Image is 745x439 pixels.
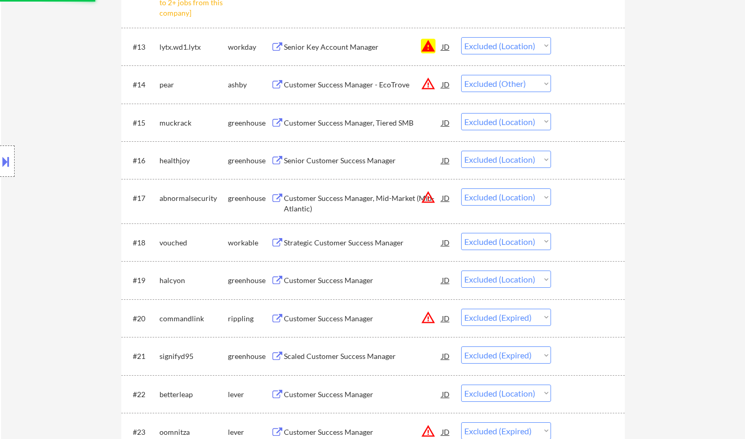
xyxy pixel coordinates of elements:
div: workday [228,42,271,52]
div: Scaled Customer Success Manager [284,351,442,362]
div: greenhouse [228,155,271,166]
div: greenhouse [228,118,271,128]
div: JD [441,75,451,94]
div: JD [441,188,451,207]
div: lytx.wd1.lytx [159,42,228,52]
div: greenhouse [228,351,271,362]
button: warning_amber [421,76,435,91]
div: JD [441,346,451,365]
div: healthjoy [159,155,228,166]
div: lever [228,427,271,437]
div: #21 [133,351,151,362]
div: Customer Success Manager [284,313,442,324]
div: JD [441,233,451,252]
div: JD [441,151,451,170]
div: ashby [228,80,271,90]
div: JD [441,385,451,403]
div: JD [441,309,451,328]
div: #20 [133,313,151,324]
div: Senior Customer Success Manager [284,155,442,166]
div: halcyon [159,275,228,286]
div: Strategic Customer Success Manager [284,238,442,248]
div: JD [441,113,451,132]
div: commandlink [159,313,228,324]
div: #23 [133,427,151,437]
div: Customer Success Manager [284,275,442,286]
button: warning_amber [421,190,435,205]
div: greenhouse [228,275,271,286]
div: Customer Success Manager - EcoTrove [284,80,442,90]
div: greenhouse [228,193,271,204]
div: #22 [133,389,151,400]
div: #13 [133,42,151,52]
div: lever [228,389,271,400]
div: Customer Success Manager [284,389,442,400]
div: JD [441,271,451,289]
div: Customer Success Manager, Tiered SMB [284,118,442,128]
div: #19 [133,275,151,286]
div: Customer Success Manager, Mid-Market (Mid-Atlantic) [284,193,442,213]
button: warning [421,39,435,53]
div: signifyd95 [159,351,228,362]
div: oomnitza [159,427,228,437]
div: Senior Key Account Manager [284,42,442,52]
div: workable [228,238,271,248]
button: warning_amber [421,310,435,325]
div: rippling [228,313,271,324]
div: JD [441,37,451,56]
div: vouched [159,238,228,248]
div: pear [159,80,228,90]
div: betterleap [159,389,228,400]
div: abnormalsecurity [159,193,228,204]
div: muckrack [159,118,228,128]
button: warning_amber [421,424,435,438]
div: Customer Success Manager [284,427,442,437]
